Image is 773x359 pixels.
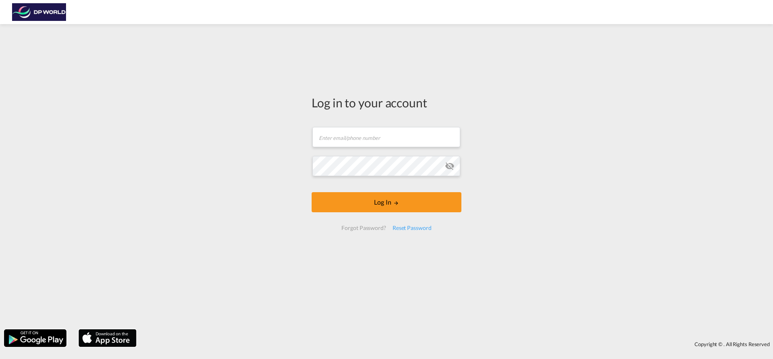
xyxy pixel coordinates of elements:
[338,221,389,235] div: Forgot Password?
[12,3,66,21] img: c08ca190194411f088ed0f3ba295208c.png
[3,328,67,348] img: google.png
[389,221,435,235] div: Reset Password
[312,94,461,111] div: Log in to your account
[312,192,461,212] button: LOGIN
[445,161,455,171] md-icon: icon-eye-off
[78,328,137,348] img: apple.png
[312,127,460,147] input: Enter email/phone number
[141,337,773,351] div: Copyright © . All Rights Reserved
